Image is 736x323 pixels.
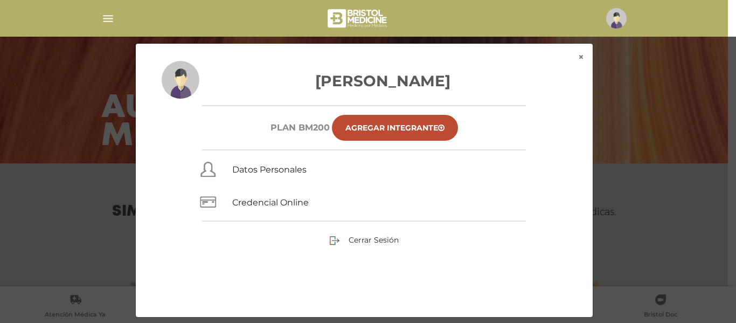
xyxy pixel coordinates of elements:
a: Cerrar Sesión [329,235,399,245]
a: Credencial Online [232,197,309,208]
img: profile-placeholder.svg [606,8,627,29]
img: profile-placeholder.svg [162,61,199,99]
img: Cober_menu-lines-white.svg [101,12,115,25]
a: Agregar Integrante [332,115,458,141]
h6: Plan BM200 [270,122,330,133]
img: bristol-medicine-blanco.png [326,5,390,31]
h3: [PERSON_NAME] [162,70,567,92]
button: × [570,44,593,71]
img: sign-out.png [329,235,340,246]
a: Datos Personales [232,164,307,175]
span: Cerrar Sesión [349,235,399,245]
